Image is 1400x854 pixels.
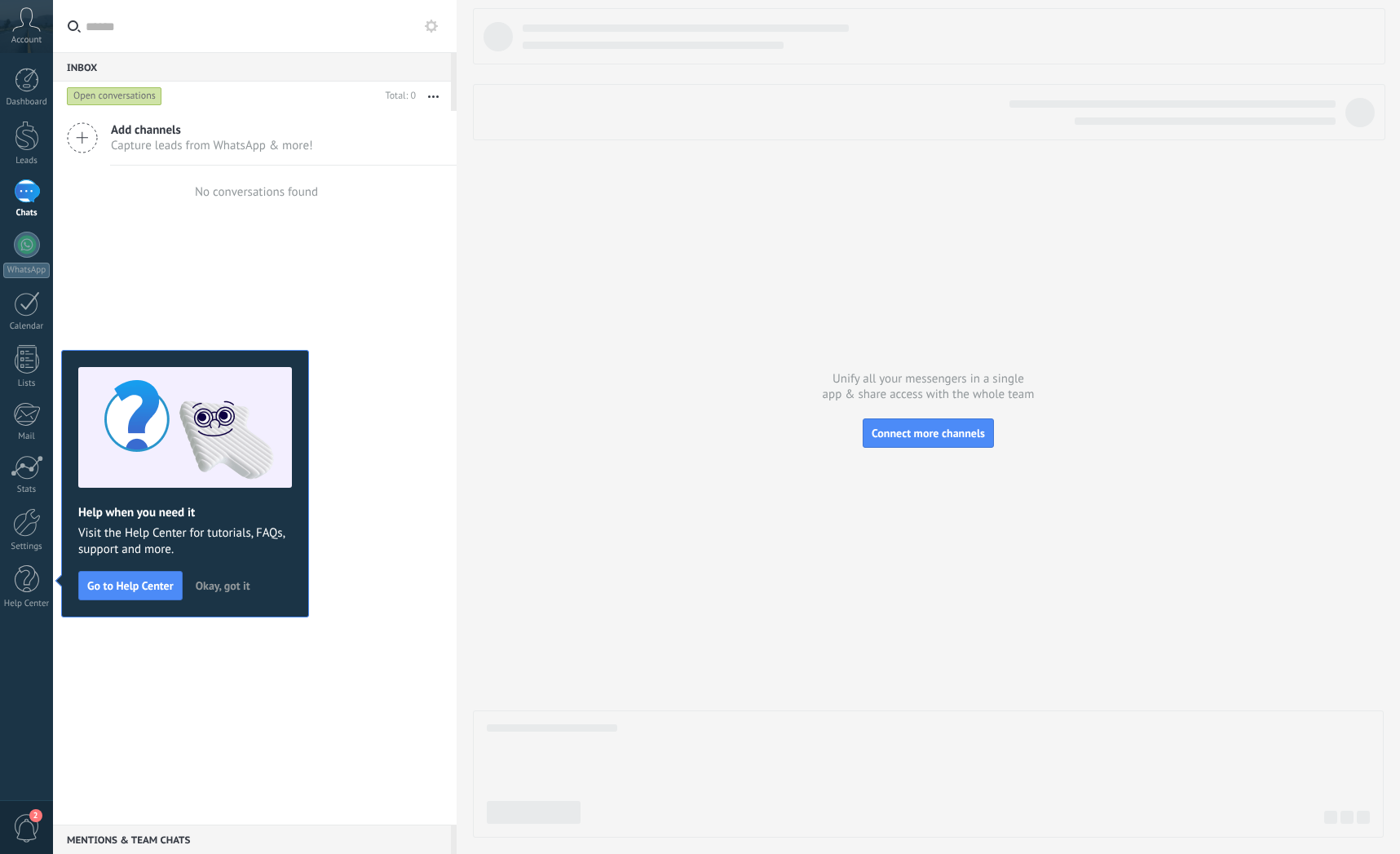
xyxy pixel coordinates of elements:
div: Calendar [3,321,51,332]
div: Mail [3,431,51,442]
button: Connect more channels [863,418,994,448]
span: Capture leads from WhatsApp & more! [111,138,313,153]
div: Total: 0 [379,88,416,104]
div: Leads [3,156,51,166]
div: Help Center [3,599,51,609]
span: Okay, got it [196,580,250,591]
h2: Help when you need it [78,505,292,520]
span: Add channels [111,122,313,138]
button: Okay, got it [188,573,258,598]
div: WhatsApp [3,263,50,278]
div: Lists [3,378,51,389]
div: Dashboard [3,97,51,108]
div: Settings [3,542,51,552]
div: No conversations found [195,184,318,200]
span: Go to Help Center [87,580,174,591]
div: Mentions & Team chats [53,825,451,854]
div: Inbox [53,52,451,82]
div: Chats [3,208,51,219]
span: Account [11,35,42,46]
div: Open conversations [67,86,162,106]
div: Stats [3,485,51,495]
button: Go to Help Center [78,571,183,600]
span: 2 [29,809,42,822]
span: Visit the Help Center for tutorials, FAQs, support and more. [78,525,292,558]
button: More [416,82,451,111]
span: Connect more channels [872,426,985,440]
